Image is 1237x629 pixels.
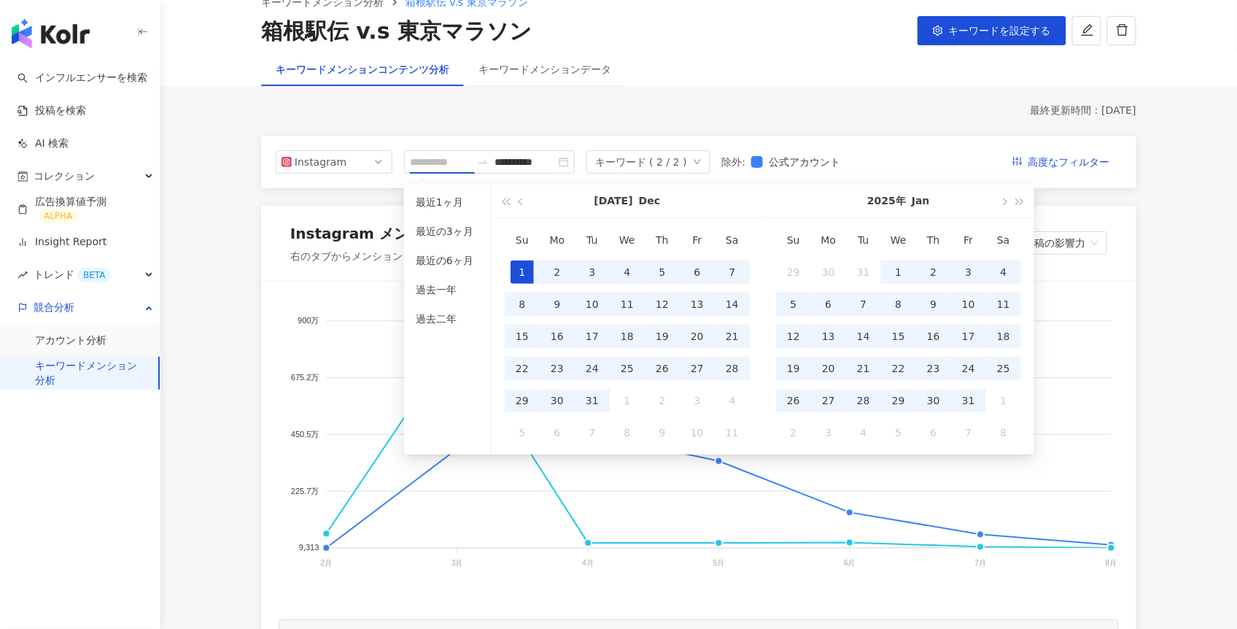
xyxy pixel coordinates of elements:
td: 2024-12-31 [575,385,610,417]
div: 1 [511,261,534,284]
td: 2024-12-11 [610,288,645,320]
th: Th [916,224,951,256]
td: 2024-12-24 [575,352,610,385]
div: 19 [651,325,674,348]
th: Mo [540,224,575,256]
tspan: 450.5万 [291,430,319,439]
div: 15 [887,325,910,348]
td: 2025-01-26 [776,385,811,417]
th: Fr [680,224,715,256]
div: 31 [957,389,980,412]
div: 8 [992,421,1015,444]
td: 2025-01-04 [715,385,750,417]
div: 20 [686,325,709,348]
tspan: 4月 [583,559,594,567]
div: 13 [686,293,709,316]
div: 5 [782,293,805,316]
div: 7 [852,293,875,316]
a: 広告換算値予測ALPHA [18,195,148,224]
div: 8 [887,293,910,316]
td: 2025-01-13 [811,320,846,352]
div: 5 [511,421,534,444]
th: Su [776,224,811,256]
td: 2025-01-07 [846,288,881,320]
div: 2 [546,261,569,284]
td: 2024-12-07 [715,256,750,288]
td: 2025-01-09 [916,288,951,320]
td: 2024-12-22 [505,352,540,385]
td: 2025-01-01 [610,385,645,417]
td: 2024-12-18 [610,320,645,352]
div: 箱根駅伝 v.s 東京マラソン [261,16,532,47]
td: 2025-01-10 [680,417,715,449]
td: 2025-02-08 [986,417,1021,449]
div: 26 [782,389,805,412]
td: 2024-12-09 [540,288,575,320]
td: 2025-01-27 [811,385,846,417]
td: 2025-02-04 [846,417,881,449]
td: 2025-01-20 [811,352,846,385]
td: 2024-12-21 [715,320,750,352]
td: 2024-12-31 [846,256,881,288]
a: キーワードメンション分析 [35,359,147,387]
td: 2025-02-01 [986,385,1021,417]
span: to [477,156,489,168]
td: 2025-01-02 [916,256,951,288]
div: 9 [922,293,945,316]
td: 2024-12-30 [811,256,846,288]
td: 2025-01-01 [881,256,916,288]
div: 23 [546,357,569,380]
div: 6 [817,293,840,316]
div: 20 [817,357,840,380]
td: 2024-12-30 [540,385,575,417]
div: 8 [511,293,534,316]
td: 2025-01-22 [881,352,916,385]
div: 29 [887,389,910,412]
th: Sa [986,224,1021,256]
td: 2024-12-20 [680,320,715,352]
div: 8 [616,421,639,444]
div: BETA [77,268,111,282]
button: [DATE] [594,185,633,217]
div: 7 [581,421,604,444]
div: 16 [922,325,945,348]
td: 2025-01-03 [951,256,986,288]
td: 2025-01-06 [811,288,846,320]
button: 高度なフィルター [1001,150,1122,174]
th: Sa [715,224,750,256]
div: 27 [817,389,840,412]
td: 2024-12-08 [505,288,540,320]
td: 2024-12-01 [505,256,540,288]
li: 最近の6ヶ月 [410,249,485,272]
div: キーワード ( 2 / 2 ) [595,151,687,173]
td: 2025-01-07 [575,417,610,449]
span: 競合分析 [34,291,74,324]
td: 2024-12-14 [715,288,750,320]
div: 1 [616,389,639,412]
td: 2025-01-29 [881,385,916,417]
td: 2025-01-30 [916,385,951,417]
td: 2024-12-12 [645,288,680,320]
td: 2024-12-19 [645,320,680,352]
td: 2024-12-02 [540,256,575,288]
div: 15 [511,325,534,348]
div: 24 [957,357,980,380]
button: キーワードを設定する [918,16,1066,45]
div: 5 [651,261,674,284]
li: 最近の3ヶ月 [410,220,485,243]
td: 2025-01-03 [680,385,715,417]
td: 2024-12-29 [505,385,540,417]
span: トレンド [34,258,111,291]
tspan: 3月 [451,559,463,567]
div: 14 [721,293,744,316]
td: 2025-01-18 [986,320,1021,352]
div: 17 [957,325,980,348]
div: 23 [922,357,945,380]
td: 2025-01-16 [916,320,951,352]
th: Mo [811,224,846,256]
td: 2024-12-04 [610,256,645,288]
div: 3 [817,421,840,444]
div: Instagram [295,151,342,173]
div: 6 [686,261,709,284]
td: 2024-12-03 [575,256,610,288]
